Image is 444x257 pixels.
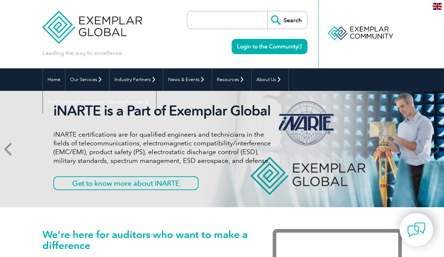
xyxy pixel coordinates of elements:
[53,130,276,165] p: iNARTE certifications are for qualified engineers and technicians in the fields of telecommunicat...
[163,68,212,91] a: News & Events
[110,68,163,91] a: Industry Partners
[212,68,251,91] a: Resources
[252,68,288,91] a: About Us
[232,39,307,54] a: Login to the Community
[267,11,307,29] input: Search
[42,49,122,57] p: Leading the way to excellence
[43,91,156,113] a: Find Certified Professional / Training Provider
[42,229,251,251] h1: We’re here for auditors who want to make a difference
[433,3,442,10] img: en
[407,221,425,239] img: contact-chat.png
[43,68,65,91] a: Home
[53,176,199,190] a: Get to know more about iNARTE
[65,68,109,91] a: Our Services
[298,44,302,48] img: open_square.png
